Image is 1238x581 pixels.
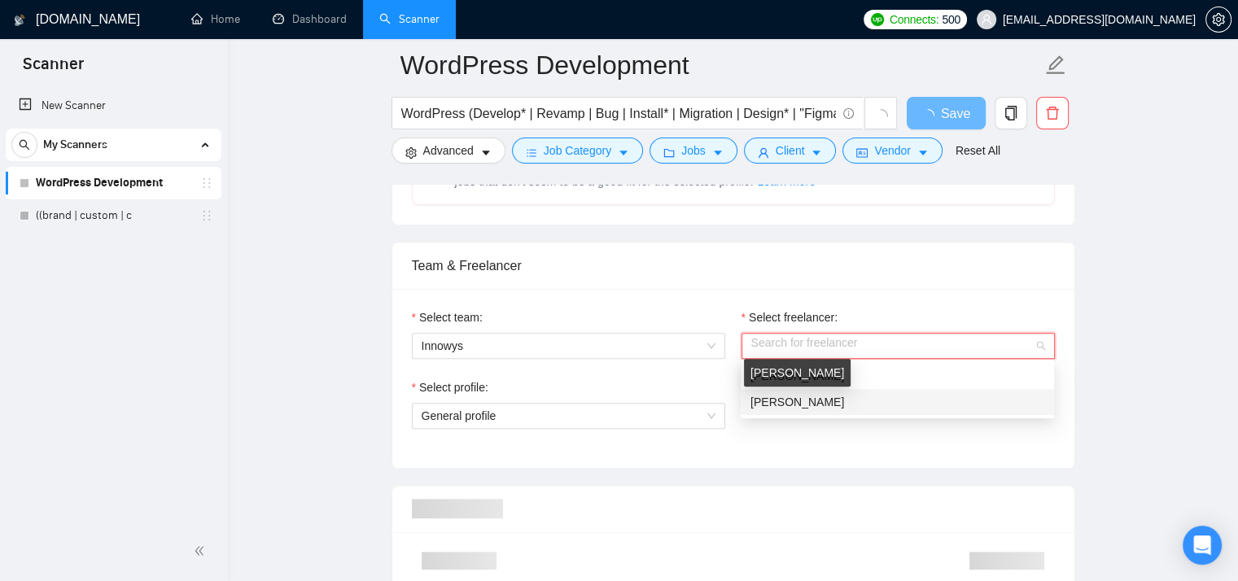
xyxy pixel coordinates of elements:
[981,14,992,25] span: user
[480,146,492,159] span: caret-down
[744,359,851,387] div: [PERSON_NAME]
[423,142,474,159] span: Advanced
[14,7,25,33] img: logo
[741,308,838,326] label: Select freelancer:
[512,138,643,164] button: barsJob Categorycaret-down
[422,334,715,358] span: Innowys
[921,109,941,122] span: loading
[907,97,986,129] button: Save
[873,109,888,124] span: loading
[890,11,938,28] span: Connects:
[405,146,417,159] span: setting
[1037,106,1068,120] span: delete
[874,142,910,159] span: Vendor
[19,90,208,122] a: New Scanner
[1205,7,1231,33] button: setting
[379,12,440,26] a: searchScanner
[10,52,97,86] span: Scanner
[544,142,611,159] span: Job Category
[941,103,970,124] span: Save
[11,132,37,158] button: search
[917,146,929,159] span: caret-down
[401,103,836,124] input: Search Freelance Jobs...
[36,199,190,232] a: ((brand | custom | c
[191,12,240,26] a: homeHome
[758,146,769,159] span: user
[843,108,854,119] span: info-circle
[650,138,737,164] button: folderJobscaret-down
[811,146,822,159] span: caret-down
[12,139,37,151] span: search
[776,142,805,159] span: Client
[956,142,1000,159] a: Reset All
[744,138,837,164] button: userClientcaret-down
[526,146,537,159] span: bars
[36,167,190,199] a: WordPress Development
[663,146,675,159] span: folder
[751,334,1034,358] input: Select freelancer:
[712,146,724,159] span: caret-down
[422,409,497,422] span: General profile
[741,359,1055,377] div: Please enter Select freelancer:
[942,11,960,28] span: 500
[856,146,868,159] span: idcard
[681,142,706,159] span: Jobs
[1045,55,1066,76] span: edit
[618,146,629,159] span: caret-down
[412,242,1055,289] div: Team & Freelancer
[400,45,1042,85] input: Scanner name...
[455,141,850,188] span: Extends Sardor AI by learning from your feedback and automatically qualifying jobs. The expected ...
[995,97,1027,129] button: copy
[1183,526,1222,565] div: Open Intercom Messenger
[1206,13,1231,26] span: setting
[273,12,347,26] a: dashboardDashboard
[6,129,221,232] li: My Scanners
[392,138,505,164] button: settingAdvancedcaret-down
[419,378,488,396] span: Select profile:
[1036,97,1069,129] button: delete
[871,13,884,26] img: upwork-logo.png
[200,177,213,190] span: holder
[43,129,107,161] span: My Scanners
[200,209,213,222] span: holder
[6,90,221,122] li: New Scanner
[995,106,1026,120] span: copy
[412,308,483,326] label: Select team:
[842,138,942,164] button: idcardVendorcaret-down
[750,395,844,408] span: [PERSON_NAME]
[1205,13,1231,26] a: setting
[194,543,210,559] span: double-left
